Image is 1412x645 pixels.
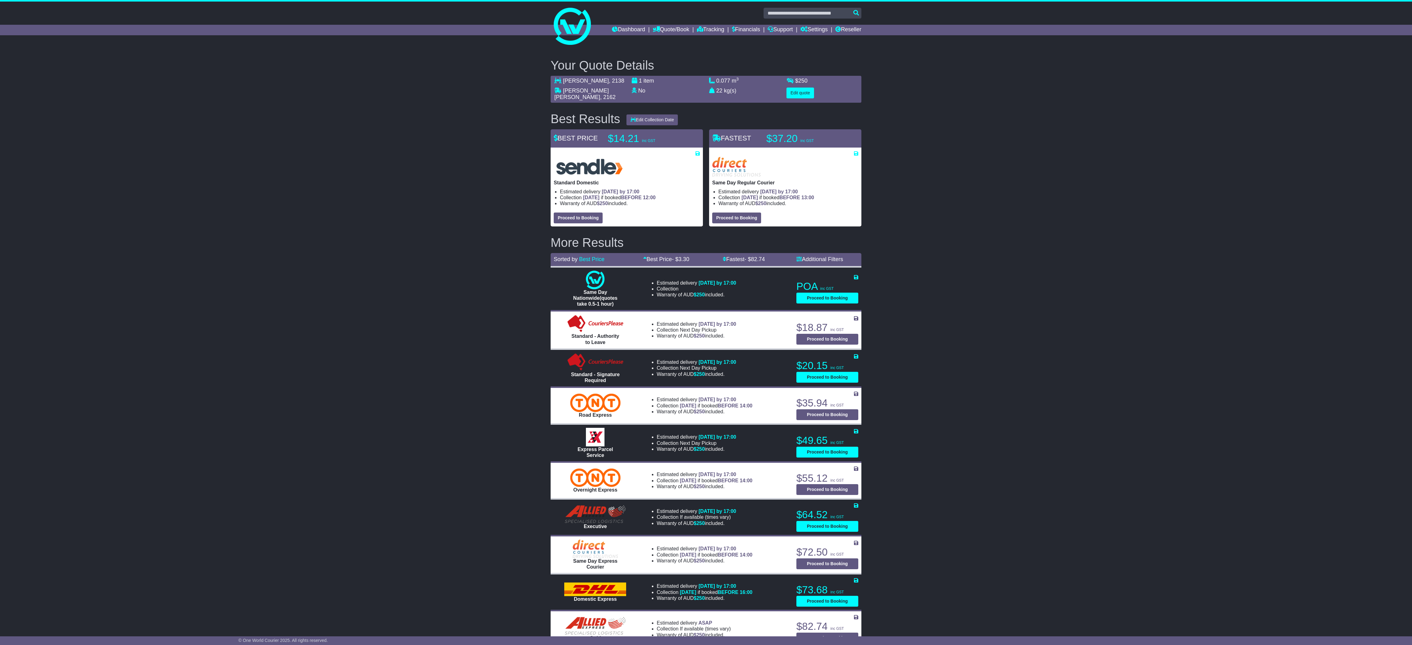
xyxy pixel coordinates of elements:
[751,256,765,262] span: 82.74
[554,213,603,223] button: Proceed to Booking
[830,478,844,483] span: inc GST
[716,88,722,94] span: 22
[732,78,739,84] span: m
[612,25,645,35] a: Dashboard
[578,447,613,458] span: Express Parcel Service
[696,372,705,377] span: 250
[657,520,736,526] li: Warranty of AUD included.
[699,434,736,440] span: [DATE] by 17:00
[796,321,858,334] p: $18.87
[657,327,736,333] li: Collection
[657,446,736,452] li: Warranty of AUD included.
[740,590,752,595] span: 16:00
[740,403,752,408] span: 14:00
[657,620,731,626] li: Estimated delivery
[696,596,705,601] span: 250
[597,201,608,206] span: $
[566,315,625,333] img: Couriers Please: Standard - Authority to Leave
[718,200,858,206] li: Warranty of AUD included.
[570,468,621,487] img: TNT Domestic: Overnight Express
[696,409,705,414] span: 250
[680,403,752,408] span: if booked
[699,397,736,402] span: [DATE] by 17:00
[551,58,861,72] h2: Your Quote Details
[796,521,858,532] button: Proceed to Booking
[786,88,814,98] button: Edit quote
[796,472,858,484] p: $55.12
[657,286,736,292] li: Collection
[699,546,736,551] span: [DATE] by 17:00
[694,409,705,414] span: $
[712,180,858,186] p: Same Day Regular Courier
[657,292,736,298] li: Warranty of AUD included.
[571,372,620,383] span: Standard - Signature Required
[680,327,717,333] span: Next Day Pickup
[712,134,751,142] span: FASTEST
[554,157,625,177] img: Sendle: Standard Domestic
[564,583,626,596] img: DHL: Domestic Express
[657,440,736,446] li: Collection
[657,508,736,514] li: Estimated delivery
[699,280,736,286] span: [DATE] by 17:00
[680,514,731,520] span: If available (times vary)
[796,280,858,293] p: POA
[801,195,814,200] span: 13:00
[694,333,705,338] span: $
[563,78,609,84] span: [PERSON_NAME]
[796,596,858,607] button: Proceed to Booking
[830,441,844,445] span: inc GST
[672,256,689,262] span: - $
[779,195,800,200] span: BEFORE
[583,195,600,200] span: [DATE]
[657,478,752,484] li: Collection
[657,626,731,632] li: Collection
[724,88,736,94] span: kg(s)
[820,286,834,291] span: inc GST
[830,515,844,519] span: inc GST
[718,195,858,200] li: Collection
[657,589,752,595] li: Collection
[643,256,689,262] a: Best Price- $3.30
[570,393,621,412] img: TNT Domestic: Road Express
[643,195,656,200] span: 12:00
[657,359,736,365] li: Estimated delivery
[740,478,752,483] span: 14:00
[657,595,752,601] li: Warranty of AUD included.
[571,333,619,345] span: Standard - Authority to Leave
[760,189,798,194] span: [DATE] by 17:00
[621,195,642,200] span: BEFORE
[800,25,828,35] a: Settings
[796,293,858,303] button: Proceed to Booking
[657,514,736,520] li: Collection
[600,201,608,206] span: 250
[796,620,858,633] p: $82.74
[657,280,736,286] li: Estimated delivery
[574,596,617,602] span: Domestic Express
[736,77,739,81] sup: 3
[608,132,685,145] p: $14.21
[680,590,752,595] span: if booked
[680,552,696,557] span: [DATE]
[830,590,844,594] span: inc GST
[694,372,705,377] span: $
[718,189,858,195] li: Estimated delivery
[699,472,736,477] span: [DATE] by 17:00
[758,201,766,206] span: 250
[579,256,604,262] a: Best Price
[566,353,625,372] img: Couriers Please: Standard - Signature Required
[680,403,696,408] span: [DATE]
[796,509,858,521] p: $64.52
[573,540,618,558] img: Direct: Same Day Express Courier
[573,487,617,492] span: Overnight Express
[694,596,705,601] span: $
[830,626,844,631] span: inc GST
[796,334,858,345] button: Proceed to Booking
[830,366,844,370] span: inc GST
[694,558,705,563] span: $
[755,201,766,206] span: $
[796,434,858,447] p: $49.65
[657,434,736,440] li: Estimated delivery
[657,471,752,477] li: Estimated delivery
[680,478,752,483] span: if booked
[600,94,616,100] span: , 2162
